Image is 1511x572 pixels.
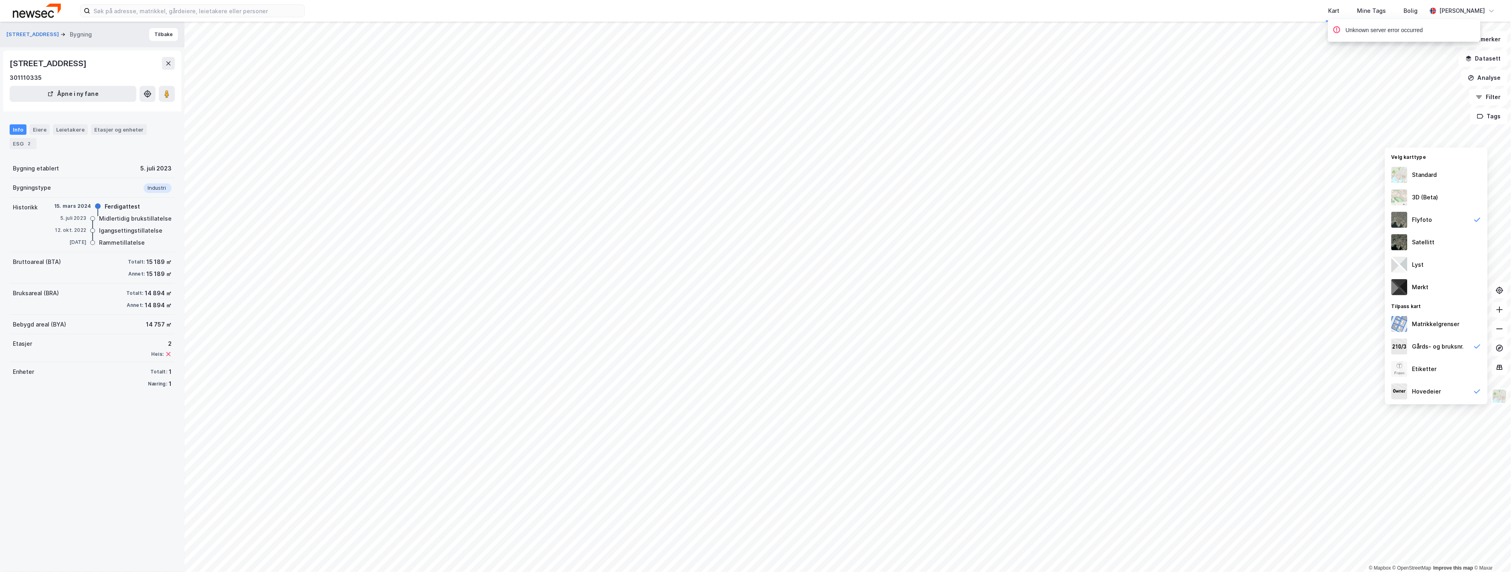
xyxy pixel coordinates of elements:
button: [STREET_ADDRESS] [6,30,61,39]
div: Leietakere [53,124,88,135]
div: Standard [1412,170,1437,180]
div: 14 894 ㎡ [145,288,172,298]
img: 9k= [1391,234,1408,250]
button: Åpne i ny fane [10,86,136,102]
img: cadastreBorders.cfe08de4b5ddd52a10de.jpeg [1391,316,1408,332]
div: 1 [169,367,172,377]
div: Etasjer og enheter [94,126,144,133]
img: Z [1492,389,1507,404]
div: 2 [25,140,33,148]
div: [DATE] [54,239,86,246]
div: 3D (Beta) [1412,193,1438,202]
div: Hovedeier [1412,387,1441,396]
div: Bebygd areal (BYA) [13,320,66,329]
div: Etiketter [1412,364,1437,374]
div: Ferdigattest [105,202,140,211]
div: 14 757 ㎡ [146,320,172,329]
div: Lyst [1412,260,1424,270]
div: Kart [1329,6,1340,16]
div: Heis: [151,351,164,357]
img: luj3wr1y2y3+OchiMxRmMxRlscgabnMEmZ7DJGWxyBpucwSZnsMkZbHIGm5zBJmewyRlscgabnMEmZ7DJGWxyBpucwSZnsMkZ... [1391,257,1408,273]
div: 14 894 ㎡ [145,300,172,310]
img: newsec-logo.f6e21ccffca1b3a03d2d.png [13,4,61,18]
button: Analyse [1461,70,1508,86]
div: Bolig [1404,6,1418,16]
button: Datasett [1459,51,1508,67]
a: Mapbox [1369,565,1391,571]
div: Midlertidig brukstillatelse [99,214,172,223]
div: Totalt: [126,290,143,296]
div: Annet: [128,271,145,277]
button: Tags [1470,108,1508,124]
div: Gårds- og bruksnr. [1412,342,1464,351]
div: Annet: [127,302,143,308]
div: Enheter [13,367,34,377]
img: cadastreKeys.547ab17ec502f5a4ef2b.jpeg [1391,339,1408,355]
div: Historikk [13,203,38,212]
input: Søk på adresse, matrikkel, gårdeiere, leietakere eller personer [90,5,304,17]
div: Næring: [148,381,167,387]
div: Bruttoareal (BTA) [13,257,61,267]
div: 301110335 [10,73,42,83]
img: Z [1391,212,1408,228]
div: Eiere [30,124,50,135]
div: Mine Tags [1357,6,1386,16]
div: 15 189 ㎡ [146,257,172,267]
div: Totalt: [128,259,145,265]
div: Kontrollprogram for chat [1471,533,1511,572]
img: Z [1391,361,1408,377]
div: Rammetillatelse [99,238,145,247]
div: Unknown server error occurred [1346,26,1423,35]
img: majorOwner.b5e170eddb5c04bfeeff.jpeg [1391,383,1408,400]
div: 15 189 ㎡ [146,269,172,279]
img: Z [1391,189,1408,205]
div: Info [10,124,26,135]
div: ESG [10,138,36,149]
div: 2 [151,339,172,349]
div: Etasjer [13,339,32,349]
div: Mørkt [1412,282,1429,292]
div: 1 [169,379,172,389]
img: Z [1391,167,1408,183]
div: 15. mars 2024 [54,203,91,210]
div: 5. juli 2023 [140,164,172,173]
button: Filter [1469,89,1508,105]
img: nCdM7BzjoCAAAAAElFTkSuQmCC [1391,279,1408,295]
div: 5. juli 2023 [54,215,86,222]
iframe: Chat Widget [1471,533,1511,572]
div: [STREET_ADDRESS] [10,57,88,70]
div: Bruksareal (BRA) [13,288,59,298]
div: 12. okt. 2022 [54,227,86,234]
div: Satellitt [1412,237,1435,247]
div: Velg karttype [1385,149,1488,164]
a: OpenStreetMap [1393,565,1432,571]
a: Improve this map [1434,565,1473,571]
div: Totalt: [150,369,167,375]
div: Bygning etablert [13,164,59,173]
div: [PERSON_NAME] [1440,6,1485,16]
div: Bygning [70,30,92,39]
div: Flyfoto [1412,215,1432,225]
div: Tilpass kart [1385,298,1488,313]
div: Bygningstype [13,183,51,193]
div: Matrikkelgrenser [1412,319,1460,329]
button: Tilbake [149,28,178,41]
div: Igangsettingstillatelse [99,226,162,235]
